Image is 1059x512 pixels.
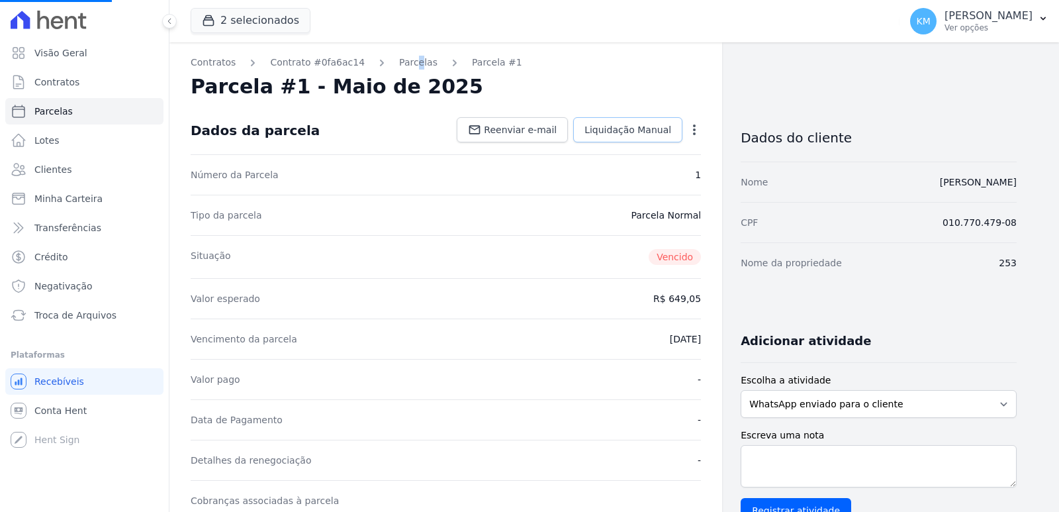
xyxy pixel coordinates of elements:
a: Lotes [5,127,163,154]
span: KM [916,17,930,26]
dt: Data de Pagamento [191,413,283,427]
a: Transferências [5,215,163,241]
dt: Vencimento da parcela [191,333,297,346]
p: [PERSON_NAME] [944,9,1033,23]
a: Contratos [5,69,163,95]
dt: Situação [191,249,231,265]
dd: Parcela Normal [631,209,701,222]
button: KM [PERSON_NAME] Ver opções [899,3,1059,40]
a: Recebíveis [5,368,163,395]
span: Vencido [649,249,701,265]
a: Parcelas [5,98,163,125]
dd: - [698,413,701,427]
a: Minha Carteira [5,185,163,212]
a: Conta Hent [5,397,163,424]
a: Visão Geral [5,40,163,66]
label: Escolha a atividade [741,374,1017,387]
p: Ver opções [944,23,1033,33]
dd: 010.770.479-08 [943,216,1017,229]
dd: - [698,373,701,386]
dt: Valor pago [191,373,240,386]
div: Plataformas [11,347,158,363]
a: [PERSON_NAME] [940,177,1017,187]
dt: Nome [741,176,768,189]
div: Dados da parcela [191,123,320,138]
dt: Número da Parcela [191,168,279,181]
h3: Dados do cliente [741,130,1017,146]
dd: 1 [695,168,701,181]
h2: Parcela #1 - Maio de 2025 [191,75,483,99]
span: Liquidação Manual [584,123,671,136]
span: Reenviar e-mail [484,123,557,136]
nav: Breadcrumb [191,56,701,70]
span: Recebíveis [34,375,84,388]
h3: Adicionar atividade [741,333,871,349]
dt: Tipo da parcela [191,209,262,222]
dd: - [698,454,701,467]
span: Contratos [34,76,79,89]
span: Visão Geral [34,46,87,60]
span: Parcelas [34,105,73,118]
a: Parcelas [399,56,437,70]
dt: Nome da propriedade [741,256,842,270]
span: Troca de Arquivos [34,309,116,322]
dt: CPF [741,216,758,229]
a: Reenviar e-mail [457,117,568,142]
span: Negativação [34,280,93,293]
a: Crédito [5,244,163,270]
dd: R$ 649,05 [653,292,701,305]
span: Clientes [34,163,71,176]
dt: Valor esperado [191,292,260,305]
dd: [DATE] [670,333,701,346]
dt: Cobranças associadas à parcela [191,494,339,507]
span: Minha Carteira [34,192,103,205]
a: Negativação [5,273,163,299]
label: Escreva uma nota [741,429,1017,442]
a: Liquidação Manual [573,117,682,142]
a: Parcela #1 [472,56,522,70]
a: Contrato #0fa6ac14 [270,56,365,70]
dt: Detalhes da renegociação [191,454,312,467]
span: Lotes [34,134,60,147]
a: Troca de Arquivos [5,302,163,329]
a: Contratos [191,56,236,70]
span: Transferências [34,221,101,234]
span: Conta Hent [34,404,87,417]
button: 2 selecionados [191,8,310,33]
span: Crédito [34,250,68,264]
a: Clientes [5,156,163,183]
dd: 253 [999,256,1017,270]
